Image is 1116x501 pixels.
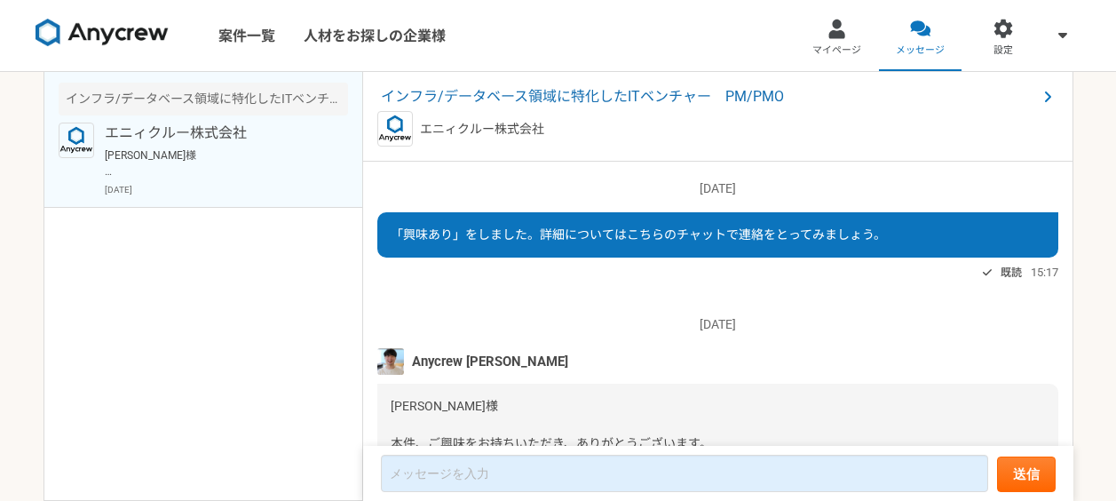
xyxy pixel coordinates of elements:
[381,86,1037,107] span: インフラ/データベース領域に特化したITベンチャー PM/PMO
[105,183,348,196] p: [DATE]
[420,120,544,139] p: エニィクルー株式会社
[1031,264,1058,281] span: 15:17
[997,457,1056,492] button: 送信
[812,44,861,58] span: マイページ
[412,352,568,371] span: Anycrew [PERSON_NAME]
[377,179,1058,198] p: [DATE]
[377,315,1058,334] p: [DATE]
[105,147,324,179] p: [PERSON_NAME]様 本件、ご興味をお持ちいただき、ありがとうございます。 本件ですが、先方にて現在、ご依頼したい具体的な案件を整理いただいておりまして、また、ご案内が可能となりましたら...
[36,19,169,47] img: 8DqYSo04kwAAAAASUVORK5CYII=
[993,44,1013,58] span: 設定
[59,83,348,115] div: インフラ/データベース領域に特化したITベンチャー PM/PMO
[1001,262,1022,283] span: 既読
[105,123,324,144] p: エニィクルー株式会社
[59,123,94,158] img: logo_text_blue_01.png
[896,44,945,58] span: メッセージ
[377,111,413,147] img: logo_text_blue_01.png
[391,227,886,242] span: 「興味あり」をしました。詳細についてはこちらのチャットで連絡をとってみましょう。
[377,348,404,375] img: %E3%83%95%E3%82%9A%E3%83%AD%E3%83%95%E3%82%A3%E3%83%BC%E3%83%AB%E7%94%BB%E5%83%8F%E3%81%AE%E3%82%...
